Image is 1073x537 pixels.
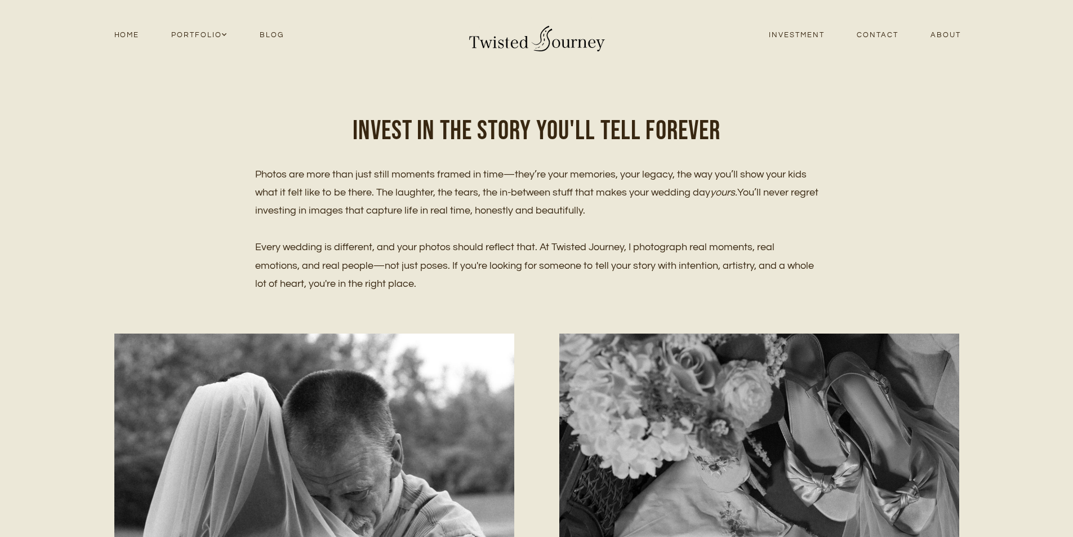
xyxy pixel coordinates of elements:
p: Photos are more than just still moments framed in time—they’re your memories, your legacy, the wa... [255,166,818,220]
p: Every wedding is different, and your photos should reflect that. At Twisted Journey, I photograph... [255,238,818,293]
em: yours. [710,187,737,198]
h1: Invest in The story you'll tell forever [255,115,818,148]
a: Contact [840,28,914,43]
img: Twisted Journey [466,17,607,53]
span: Portfolio [171,29,228,41]
a: Home [98,28,155,43]
a: Portfolio [155,28,244,43]
a: Investment [753,28,841,43]
a: Blog [244,28,300,43]
a: About [914,28,977,43]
